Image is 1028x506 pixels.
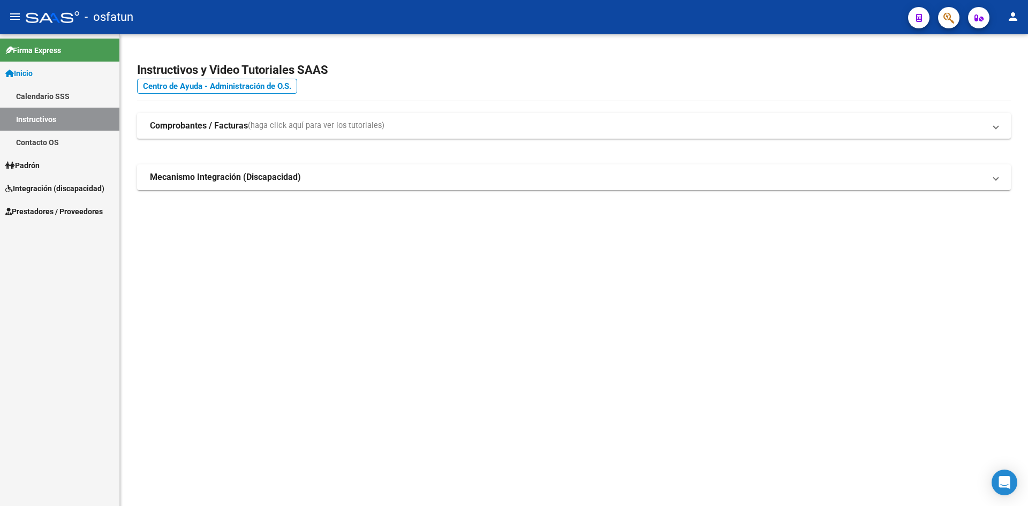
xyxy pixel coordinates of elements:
div: Open Intercom Messenger [992,470,1017,495]
h2: Instructivos y Video Tutoriales SAAS [137,60,1011,80]
mat-expansion-panel-header: Comprobantes / Facturas(haga click aquí para ver los tutoriales) [137,113,1011,139]
strong: Mecanismo Integración (Discapacidad) [150,171,301,183]
span: Integración (discapacidad) [5,183,104,194]
mat-expansion-panel-header: Mecanismo Integración (Discapacidad) [137,164,1011,190]
span: Inicio [5,67,33,79]
mat-icon: menu [9,10,21,23]
a: Centro de Ayuda - Administración de O.S. [137,79,297,94]
span: (haga click aquí para ver los tutoriales) [248,120,384,132]
span: Firma Express [5,44,61,56]
strong: Comprobantes / Facturas [150,120,248,132]
span: - osfatun [85,5,133,29]
span: Padrón [5,160,40,171]
span: Prestadores / Proveedores [5,206,103,217]
mat-icon: person [1007,10,1019,23]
